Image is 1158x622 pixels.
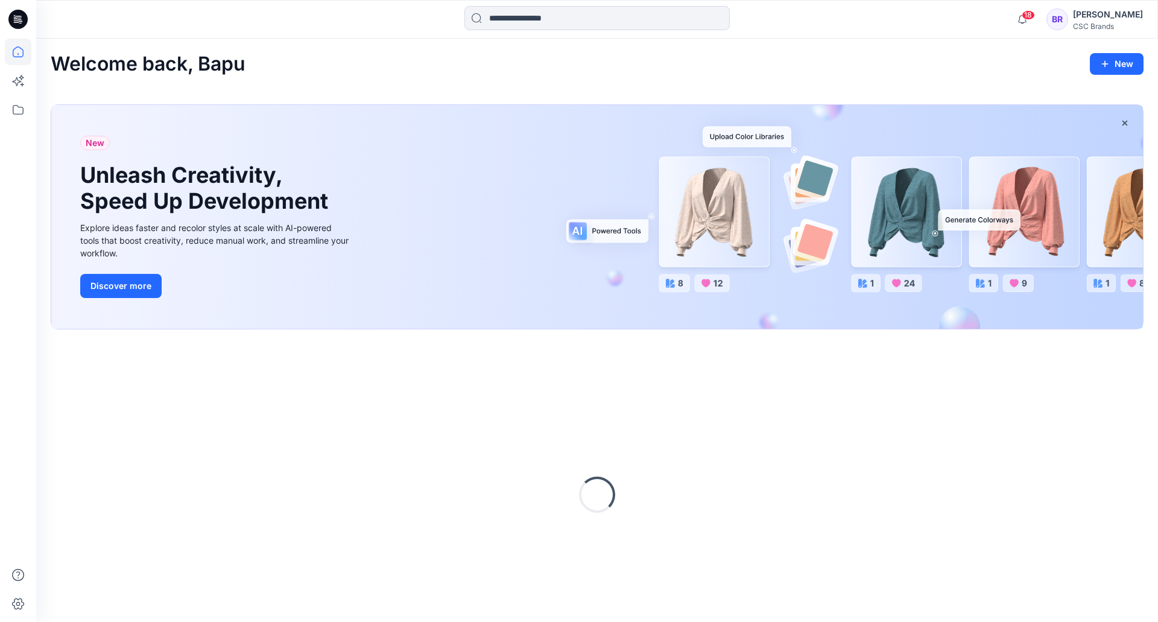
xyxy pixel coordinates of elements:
div: CSC Brands [1073,22,1143,31]
span: New [86,136,104,150]
h1: Unleash Creativity, Speed Up Development [80,162,334,214]
h2: Welcome back, Bapu [51,53,245,75]
div: [PERSON_NAME] [1073,7,1143,22]
button: New [1090,53,1144,75]
span: 18 [1022,10,1035,20]
a: Discover more [80,274,352,298]
div: BR [1046,8,1068,30]
div: Explore ideas faster and recolor styles at scale with AI-powered tools that boost creativity, red... [80,221,352,259]
button: Discover more [80,274,162,298]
